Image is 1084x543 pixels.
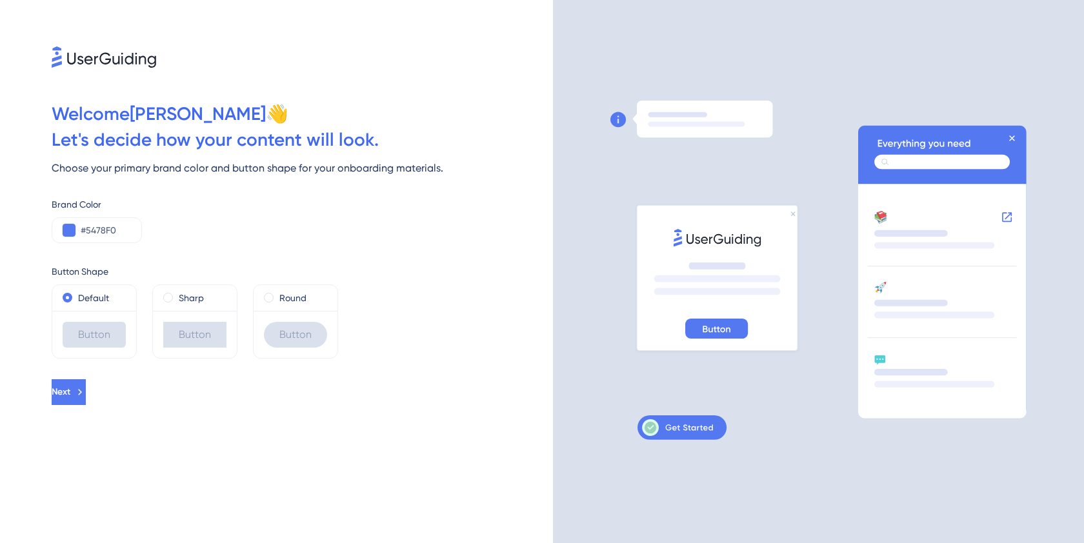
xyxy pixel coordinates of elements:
div: Let ' s decide how your content will look. [52,127,553,153]
div: Welcome [PERSON_NAME] 👋 [52,101,553,127]
button: Next [52,379,86,405]
div: Brand Color [52,197,553,212]
span: Next [52,384,70,400]
label: Sharp [179,290,204,306]
label: Default [78,290,109,306]
div: Button [163,322,226,348]
div: Choose your primary brand color and button shape for your onboarding materials. [52,161,553,176]
div: Button [264,322,327,348]
div: Button [63,322,126,348]
label: Round [279,290,306,306]
div: Button Shape [52,264,553,279]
